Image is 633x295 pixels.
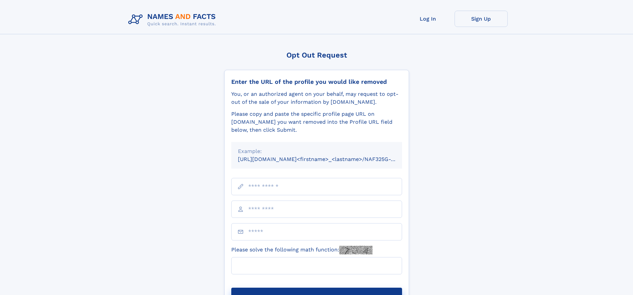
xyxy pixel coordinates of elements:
[231,110,402,134] div: Please copy and paste the specific profile page URL on [DOMAIN_NAME] you want removed into the Pr...
[401,11,455,27] a: Log In
[455,11,508,27] a: Sign Up
[238,147,395,155] div: Example:
[231,90,402,106] div: You, or an authorized agent on your behalf, may request to opt-out of the sale of your informatio...
[231,78,402,85] div: Enter the URL of the profile you would like removed
[231,246,372,254] label: Please solve the following math function:
[126,11,221,29] img: Logo Names and Facts
[224,51,409,59] div: Opt Out Request
[238,156,415,162] small: [URL][DOMAIN_NAME]<firstname>_<lastname>/NAF325G-xxxxxxxx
